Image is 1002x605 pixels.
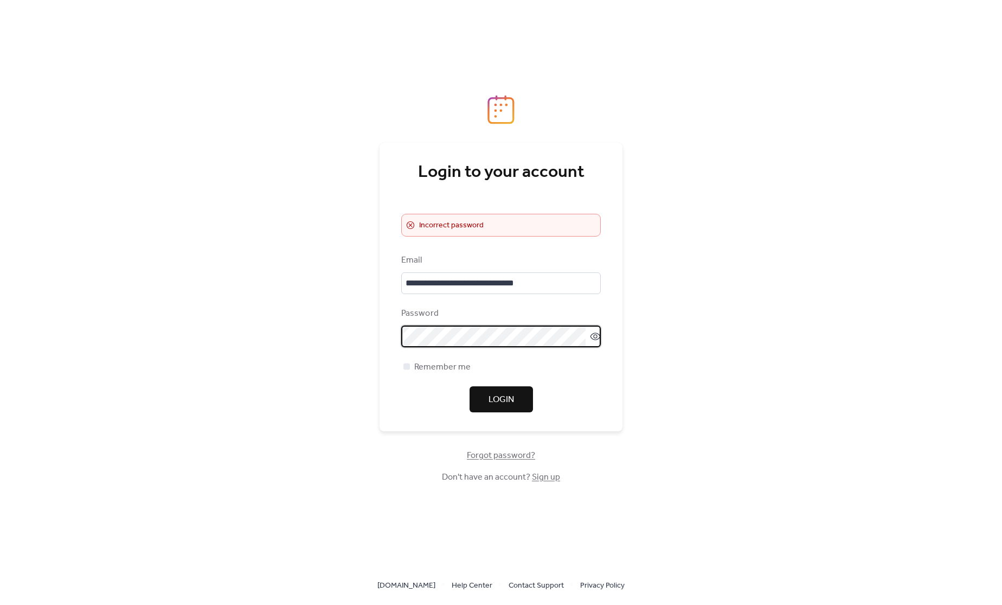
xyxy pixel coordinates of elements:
[414,361,471,374] span: Remember me
[401,307,599,320] div: Password
[467,449,535,462] span: Forgot password?
[452,578,492,592] a: Help Center
[467,453,535,458] a: Forgot password?
[377,578,435,592] a: [DOMAIN_NAME]
[452,579,492,593] span: Help Center
[580,578,625,592] a: Privacy Policy
[419,219,484,232] span: Incorrect password
[401,254,599,267] div: Email
[489,393,514,406] span: Login
[470,386,533,412] button: Login
[509,579,564,593] span: Contact Support
[509,578,564,592] a: Contact Support
[580,579,625,593] span: Privacy Policy
[401,162,601,183] div: Login to your account
[442,471,560,484] span: Don't have an account?
[532,469,560,486] a: Sign up
[487,95,515,124] img: logo
[377,579,435,593] span: [DOMAIN_NAME]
